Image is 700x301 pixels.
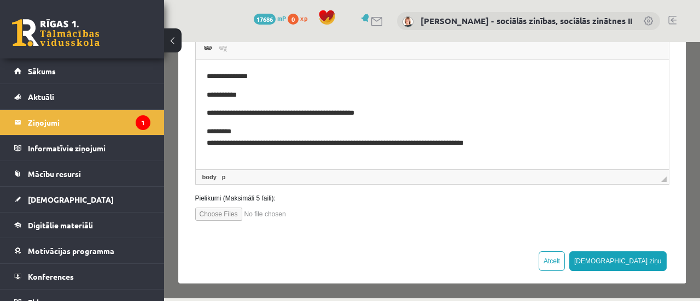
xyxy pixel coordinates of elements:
[497,134,503,140] span: Mērogot
[36,130,55,140] a: body elements
[56,130,64,140] a: p elements
[300,14,307,22] span: xp
[28,110,150,135] legend: Ziņojumi
[28,66,56,76] span: Sākums
[402,16,413,27] img: Anita Jozus - sociālās zinības, sociālās zinātnes II
[14,238,150,263] a: Motivācijas programma
[14,84,150,109] a: Aktuāli
[28,92,54,102] span: Aktuāli
[288,14,313,22] a: 0 xp
[405,209,503,229] button: [DEMOGRAPHIC_DATA] ziņu
[421,15,632,26] a: [PERSON_NAME] - sociālās zinības, sociālās zinātnes II
[14,161,150,186] a: Mācību resursi
[136,115,150,130] i: 1
[28,220,93,230] span: Digitālie materiāli
[28,169,81,179] span: Mācību resursi
[277,14,286,22] span: mP
[254,14,286,22] a: 17686 mP
[14,264,150,289] a: Konferences
[28,246,114,256] span: Motivācijas programma
[28,194,114,204] span: [DEMOGRAPHIC_DATA]
[14,110,150,135] a: Ziņojumi1
[23,151,514,161] label: Pielikumi (Maksimāli 5 faili):
[288,14,299,25] span: 0
[14,187,150,212] a: [DEMOGRAPHIC_DATA]
[32,18,505,127] iframe: Bagātinātā teksta redaktors, wiswyg-editor-47433958354100-1759949024-350
[14,58,150,84] a: Sākums
[254,14,276,25] span: 17686
[28,272,74,281] span: Konferences
[12,19,100,46] a: Rīgas 1. Tālmācības vidusskola
[375,209,401,229] button: Atcelt
[28,135,150,161] legend: Informatīvie ziņojumi
[14,213,150,238] a: Digitālie materiāli
[14,135,150,161] a: Informatīvie ziņojumi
